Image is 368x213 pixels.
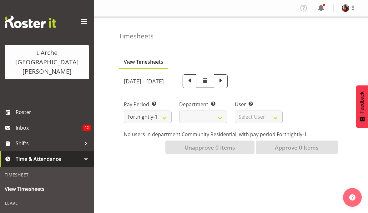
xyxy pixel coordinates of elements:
[2,181,92,197] a: View Timesheets
[2,197,92,210] div: Leave
[184,143,235,151] span: Unapprove 0 Items
[356,85,368,128] button: Feedback - Show survey
[165,141,255,154] button: Unapprove 0 Items
[275,143,319,151] span: Approve 0 Items
[124,58,163,66] span: View Timesheets
[124,131,338,138] p: No users in department Community Residential, with pay period Fortnightly-1
[16,107,91,117] span: Roster
[359,92,365,113] span: Feedback
[5,184,89,194] span: View Timesheets
[5,16,56,28] img: Rosterit website logo
[119,32,154,40] h4: Timesheets
[349,194,355,201] img: help-xxl-2.png
[256,141,338,154] button: Approve 0 Items
[235,101,283,108] label: User
[16,139,81,148] span: Shifts
[124,78,164,85] h5: [DATE] - [DATE]
[179,101,227,108] label: Department
[124,101,172,108] label: Pay Period
[16,154,81,164] span: Time & Attendance
[11,48,83,76] div: L'Arche [GEOGRAPHIC_DATA][PERSON_NAME]
[2,168,92,181] div: Timesheet
[83,125,91,131] span: 42
[16,123,83,132] span: Inbox
[342,4,349,12] img: cherri-waata-vale45b4d6aa2776c258a6e23f06169d83f5.png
